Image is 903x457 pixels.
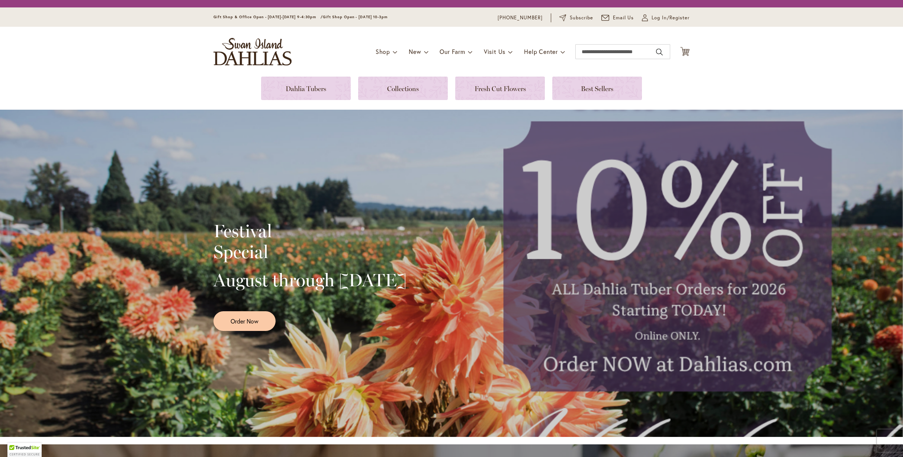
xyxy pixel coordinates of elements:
[213,221,406,262] h2: Festival Special
[323,15,388,19] span: Gift Shop Open - [DATE] 10-3pm
[7,443,42,457] div: TrustedSite Certified
[652,14,690,22] span: Log In/Register
[440,48,465,55] span: Our Farm
[642,14,690,22] a: Log In/Register
[231,317,258,325] span: Order Now
[213,15,323,19] span: Gift Shop & Office Open - [DATE]-[DATE] 9-4:30pm /
[409,48,421,55] span: New
[376,48,390,55] span: Shop
[656,46,663,58] button: Search
[213,270,406,290] h2: August through [DATE]
[601,14,634,22] a: Email Us
[484,48,505,55] span: Visit Us
[613,14,634,22] span: Email Us
[559,14,593,22] a: Subscribe
[213,311,276,331] a: Order Now
[213,38,292,65] a: store logo
[524,48,558,55] span: Help Center
[570,14,593,22] span: Subscribe
[498,14,543,22] a: [PHONE_NUMBER]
